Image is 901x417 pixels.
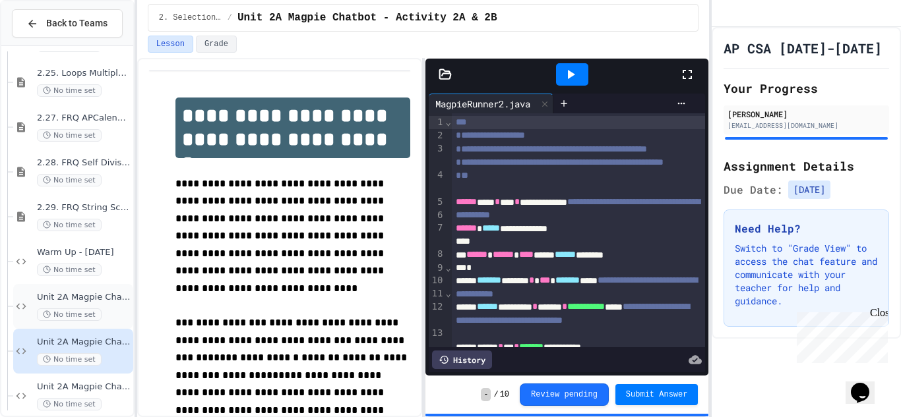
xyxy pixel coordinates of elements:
[37,129,102,142] span: No time set
[788,181,830,199] span: [DATE]
[429,262,445,275] div: 9
[735,242,878,308] p: Switch to "Grade View" to access the chat feature and communicate with your teacher for help and ...
[429,129,445,142] div: 2
[429,287,445,300] div: 11
[12,9,123,38] button: Back to Teams
[37,174,102,186] span: No time set
[724,39,882,57] h1: AP CSA [DATE]-[DATE]
[429,300,445,327] div: 12
[445,262,451,273] span: Fold line
[37,381,131,393] span: Unit 2A Magpie Chatbot - Activity 2C
[429,248,445,261] div: 8
[228,13,232,23] span: /
[37,264,102,276] span: No time set
[429,221,445,248] div: 7
[724,79,889,97] h2: Your Progress
[196,36,237,53] button: Grade
[37,68,131,79] span: 2.25. Loops Multiple Choice Exercises (2.7-2.12)
[37,202,131,213] span: 2.29. FRQ String Scramble A
[520,383,609,406] button: Review pending
[429,116,445,129] div: 1
[735,221,878,236] h3: Need Help?
[445,117,451,127] span: Fold line
[37,308,102,321] span: No time set
[37,84,102,97] span: No time set
[429,274,445,287] div: 10
[5,5,91,84] div: Chat with us now!Close
[846,364,888,404] iframe: chat widget
[429,94,553,113] div: MagpieRunner2.java
[445,288,451,298] span: Fold line
[429,196,445,209] div: 5
[37,292,131,303] span: Unit 2A Magpie Chatbot - Activity 1
[728,108,885,120] div: [PERSON_NAME]
[724,182,783,198] span: Due Date:
[429,169,445,195] div: 4
[728,121,885,130] div: [EMAIL_ADDRESS][DOMAIN_NAME]
[429,327,445,366] div: 13
[500,389,509,400] span: 10
[237,10,497,26] span: Unit 2A Magpie Chatbot - Activity 2A & 2B
[37,247,131,258] span: Warm Up - [DATE]
[429,209,445,222] div: 6
[37,337,131,348] span: Unit 2A Magpie Chatbot - Activity 2A & 2B
[432,350,492,369] div: History
[493,389,498,400] span: /
[148,36,193,53] button: Lesson
[37,157,131,169] span: 2.28. FRQ Self Divisor A
[429,97,537,111] div: MagpieRunner2.java
[37,113,131,124] span: 2.27. FRQ APCalendar for Loops and Control Structures
[46,16,108,30] span: Back to Teams
[481,388,491,401] span: -
[37,219,102,231] span: No time set
[724,157,889,175] h2: Assignment Details
[615,384,699,405] button: Submit Answer
[792,307,888,363] iframe: chat widget
[37,353,102,366] span: No time set
[37,398,102,410] span: No time set
[159,13,222,23] span: 2. Selection and Iteration
[429,142,445,169] div: 3
[626,389,688,400] span: Submit Answer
